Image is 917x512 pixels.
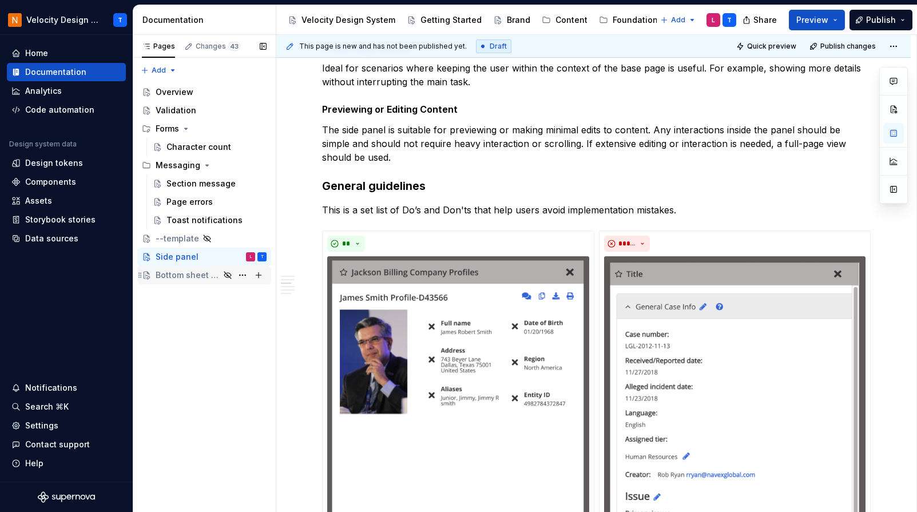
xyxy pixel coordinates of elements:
[283,11,400,29] a: Velocity Design System
[228,42,240,51] span: 43
[866,14,896,26] span: Publish
[261,251,264,263] div: T
[142,14,271,26] div: Documentation
[507,14,530,26] div: Brand
[7,192,126,210] a: Assets
[753,14,777,26] span: Share
[7,211,126,229] a: Storybook stories
[137,62,180,78] button: Add
[148,211,271,229] a: Toast notifications
[594,11,662,29] a: Foundation
[196,42,240,51] div: Changes
[7,398,126,416] button: Search ⌘K
[25,233,78,244] div: Data sources
[7,229,126,248] a: Data sources
[148,138,271,156] a: Character count
[727,15,732,25] div: T
[25,401,69,412] div: Search ⌘K
[7,44,126,62] a: Home
[489,11,535,29] a: Brand
[322,178,865,194] h3: General guidelines
[152,66,166,75] span: Add
[25,214,96,225] div: Storybook stories
[789,10,845,30] button: Preview
[712,15,715,25] div: L
[2,7,130,32] button: Velocity Design System by NAVEXT
[7,454,126,473] button: Help
[322,203,865,217] p: This is a set list of Do’s and Don'ts that help users avoid implementation mistakes.
[25,420,58,431] div: Settings
[7,173,126,191] a: Components
[796,14,828,26] span: Preview
[613,14,658,26] div: Foundation
[25,195,52,207] div: Assets
[9,140,77,149] div: Design system data
[322,123,865,164] p: The side panel is suitable for previewing or making minimal edits to content. Any interactions in...
[137,83,271,284] div: Page tree
[118,15,122,25] div: T
[156,160,200,171] div: Messaging
[156,251,199,263] div: Side panel
[7,82,126,100] a: Analytics
[733,38,801,54] button: Quick preview
[402,11,486,29] a: Getting Started
[250,251,252,263] div: L
[820,42,876,51] span: Publish changes
[137,266,271,284] a: Bottom sheet (mobile)
[26,14,100,26] div: Velocity Design System by NAVEX
[555,14,587,26] div: Content
[322,61,865,116] p: Ideal for scenarios where keeping the user within the context of the base page is useful. For exa...
[747,42,796,51] span: Quick preview
[25,439,90,450] div: Contact support
[156,233,199,244] div: --template
[7,379,126,397] button: Notifications
[8,13,22,27] img: bb28370b-b938-4458-ba0e-c5bddf6d21d4.png
[25,458,43,469] div: Help
[537,11,592,29] a: Content
[25,176,76,188] div: Components
[737,10,784,30] button: Share
[137,120,271,138] div: Forms
[156,123,179,134] div: Forms
[283,9,654,31] div: Page tree
[137,83,271,101] a: Overview
[148,193,271,211] a: Page errors
[166,196,213,208] div: Page errors
[25,382,77,394] div: Notifications
[420,14,482,26] div: Getting Started
[7,101,126,119] a: Code automation
[671,15,685,25] span: Add
[137,101,271,120] a: Validation
[166,215,243,226] div: Toast notifications
[156,105,196,116] div: Validation
[25,47,48,59] div: Home
[25,85,62,97] div: Analytics
[849,10,912,30] button: Publish
[7,63,126,81] a: Documentation
[137,156,271,174] div: Messaging
[322,104,458,115] strong: Previewing or Editing Content
[38,491,95,503] svg: Supernova Logo
[156,86,193,98] div: Overview
[142,42,175,51] div: Pages
[301,14,395,26] div: Velocity Design System
[7,435,126,454] button: Contact support
[137,229,271,248] a: --template
[148,174,271,193] a: Section message
[299,42,467,51] span: This page is new and has not been published yet.
[25,104,94,116] div: Code automation
[166,178,236,189] div: Section message
[806,38,881,54] button: Publish changes
[657,12,700,28] button: Add
[25,157,83,169] div: Design tokens
[7,416,126,435] a: Settings
[7,154,126,172] a: Design tokens
[166,141,231,153] div: Character count
[490,42,507,51] span: Draft
[25,66,86,78] div: Documentation
[156,269,220,281] div: Bottom sheet (mobile)
[137,248,271,266] a: Side panelLT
